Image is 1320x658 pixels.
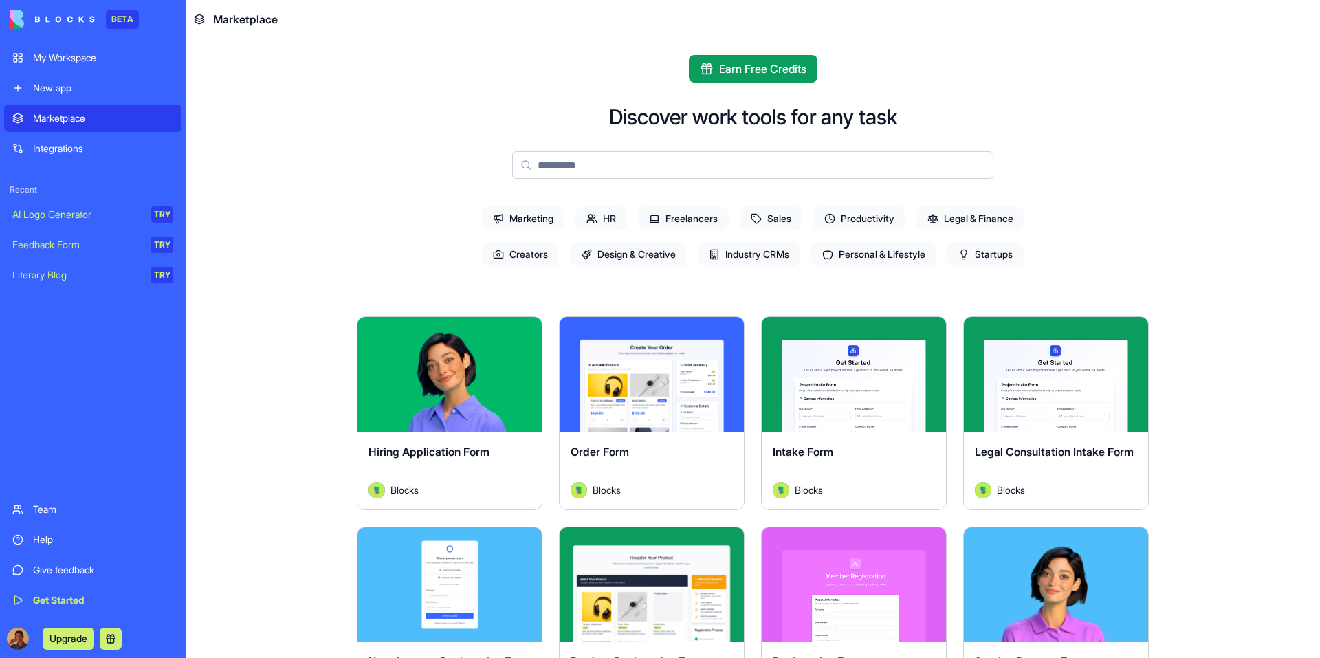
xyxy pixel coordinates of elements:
[947,242,1024,267] span: Startups
[975,445,1134,459] span: Legal Consultation Intake Form
[997,483,1025,497] span: Blocks
[4,201,181,228] a: AI Logo GeneratorTRY
[570,242,687,267] span: Design & Creative
[575,206,627,231] span: HR
[33,503,173,516] div: Team
[571,482,587,498] img: Avatar
[638,206,729,231] span: Freelancers
[609,105,897,129] h2: Discover work tools for any task
[4,231,181,259] a: Feedback FormTRY
[151,267,173,283] div: TRY
[482,242,559,267] span: Creators
[43,631,94,645] a: Upgrade
[151,206,173,223] div: TRY
[33,111,173,125] div: Marketplace
[689,55,817,83] button: Earn Free Credits
[761,316,947,510] a: Intake FormAvatarBlocks
[368,445,489,459] span: Hiring Application Form
[4,135,181,162] a: Integrations
[975,482,991,498] img: Avatar
[811,242,936,267] span: Personal & Lifestyle
[12,208,142,221] div: AI Logo Generator
[33,533,173,547] div: Help
[4,496,181,523] a: Team
[4,526,181,553] a: Help
[4,44,181,72] a: My Workspace
[33,81,173,95] div: New app
[151,237,173,253] div: TRY
[12,268,142,282] div: Literary Blog
[390,483,419,497] span: Blocks
[963,316,1149,510] a: Legal Consultation Intake FormAvatarBlocks
[43,628,94,650] button: Upgrade
[773,445,833,459] span: Intake Form
[559,316,745,510] a: Order FormAvatarBlocks
[106,10,139,29] div: BETA
[719,61,806,77] span: Earn Free Credits
[593,483,621,497] span: Blocks
[33,142,173,155] div: Integrations
[357,316,542,510] a: Hiring Application FormAvatarBlocks
[10,10,95,29] img: logo
[795,483,823,497] span: Blocks
[4,261,181,289] a: Literary BlogTRY
[4,556,181,584] a: Give feedback
[12,238,142,252] div: Feedback Form
[773,482,789,498] img: Avatar
[33,563,173,577] div: Give feedback
[7,628,29,650] img: ACg8ocI8xLNU00FJhk7UseOGXIyukL3zi9aVKT2e9Tn8qIl4fPxiE9__kA=s96-c
[368,482,385,498] img: Avatar
[571,445,629,459] span: Order Form
[740,206,802,231] span: Sales
[482,206,564,231] span: Marketing
[213,11,278,28] span: Marketplace
[4,74,181,102] a: New app
[33,593,173,607] div: Get Started
[916,206,1024,231] span: Legal & Finance
[4,586,181,614] a: Get Started
[813,206,905,231] span: Productivity
[698,242,800,267] span: Industry CRMs
[33,51,173,65] div: My Workspace
[10,10,139,29] a: BETA
[4,105,181,132] a: Marketplace
[4,184,181,195] span: Recent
